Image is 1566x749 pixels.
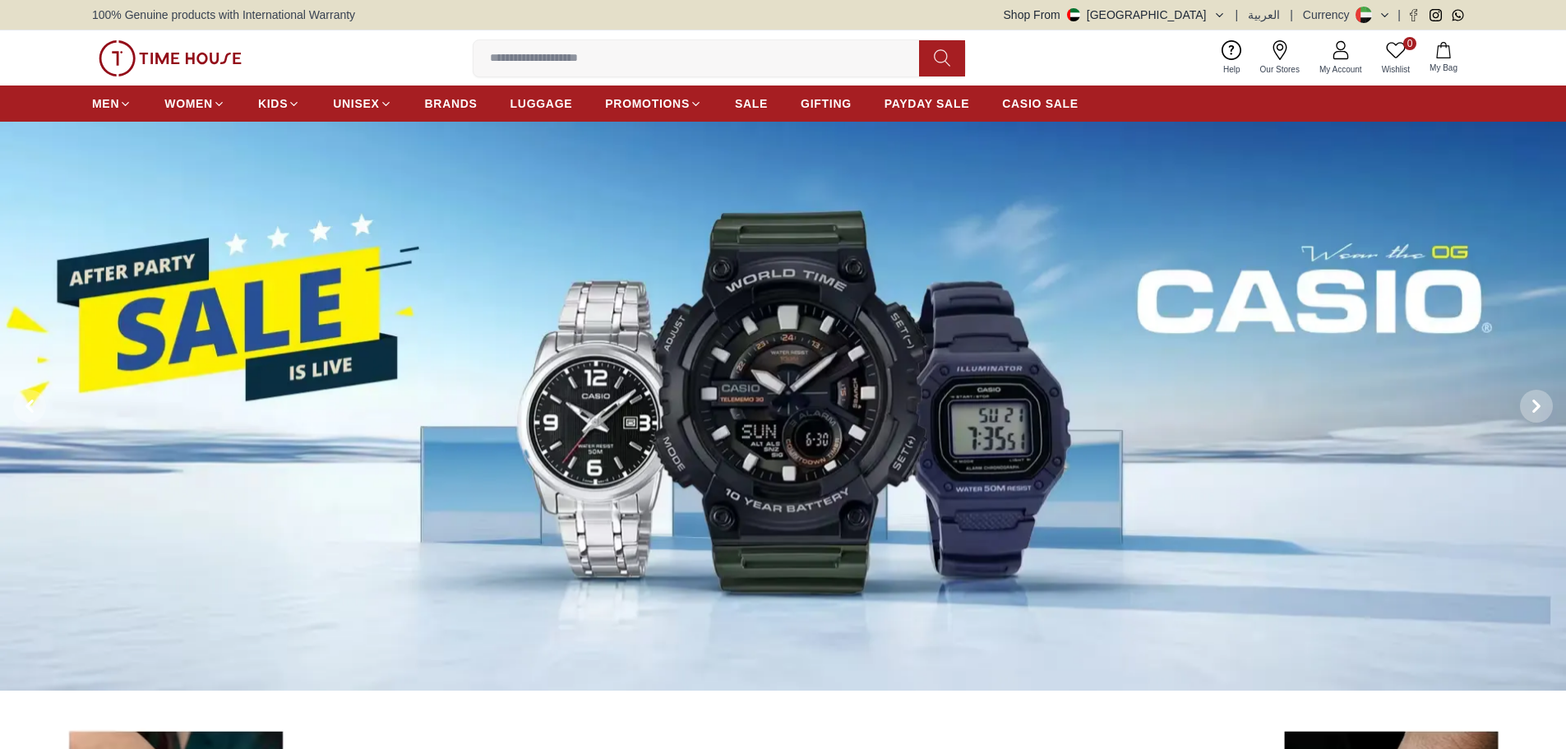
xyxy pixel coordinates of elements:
[92,89,132,118] a: MEN
[333,95,379,112] span: UNISEX
[1004,7,1226,23] button: Shop From[GEOGRAPHIC_DATA]
[885,95,969,112] span: PAYDAY SALE
[510,95,573,112] span: LUGGAGE
[1313,63,1369,76] span: My Account
[1397,7,1401,23] span: |
[164,95,213,112] span: WOMEN
[333,89,391,118] a: UNISEX
[1403,37,1416,50] span: 0
[735,95,768,112] span: SALE
[1250,37,1310,79] a: Our Stores
[885,89,969,118] a: PAYDAY SALE
[801,89,852,118] a: GIFTING
[1213,37,1250,79] a: Help
[1002,89,1079,118] a: CASIO SALE
[425,89,478,118] a: BRANDS
[1217,63,1247,76] span: Help
[605,89,702,118] a: PROMOTIONS
[1248,7,1280,23] button: العربية
[1430,9,1442,21] a: Instagram
[164,89,225,118] a: WOMEN
[99,40,242,76] img: ...
[1254,63,1306,76] span: Our Stores
[1423,62,1464,74] span: My Bag
[1372,37,1420,79] a: 0Wishlist
[425,95,478,112] span: BRANDS
[1236,7,1239,23] span: |
[801,95,852,112] span: GIFTING
[1290,7,1293,23] span: |
[92,95,119,112] span: MEN
[258,89,300,118] a: KIDS
[1420,39,1467,77] button: My Bag
[258,95,288,112] span: KIDS
[605,95,690,112] span: PROMOTIONS
[1067,8,1080,21] img: United Arab Emirates
[1375,63,1416,76] span: Wishlist
[1002,95,1079,112] span: CASIO SALE
[1407,9,1420,21] a: Facebook
[735,89,768,118] a: SALE
[1452,9,1464,21] a: Whatsapp
[510,89,573,118] a: LUGGAGE
[92,7,355,23] span: 100% Genuine products with International Warranty
[1303,7,1356,23] div: Currency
